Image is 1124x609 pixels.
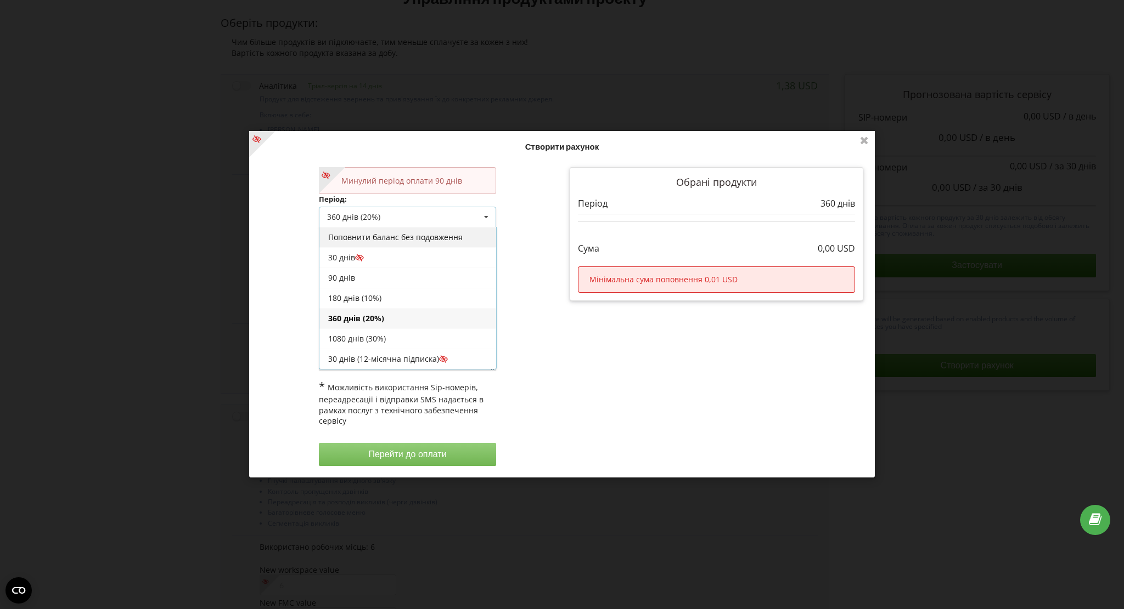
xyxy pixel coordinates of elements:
[319,308,496,328] div: 360 днів (20%)
[319,195,497,204] label: Період:
[319,328,496,349] div: 1080 днів (30%)
[330,176,485,187] p: Минулий період оплати 90 днів
[578,197,608,210] p: Період
[261,141,863,152] h4: Створити рахунок
[319,227,496,247] div: Поповнити баланс без подовження
[578,175,855,190] p: Обрані продукти
[319,267,496,288] div: 90 днів
[319,379,497,427] div: Можливість використання Sip-номерів, переадресації і відправки SMS надається в рамках послуг з те...
[589,274,844,285] div: Мінімальна сума поповнення 0,01 USD
[5,577,32,604] button: Open CMP widget
[820,197,855,210] p: 360 днів
[327,213,380,221] div: 360 днів (20%)
[319,288,496,308] div: 180 днів (10%)
[818,242,855,255] p: 0,00 USD
[319,247,496,267] div: 30 днів
[578,242,599,255] p: Сума
[319,443,497,466] button: Перейти до оплати
[319,349,496,369] div: 30 днів (12-місячна підписка)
